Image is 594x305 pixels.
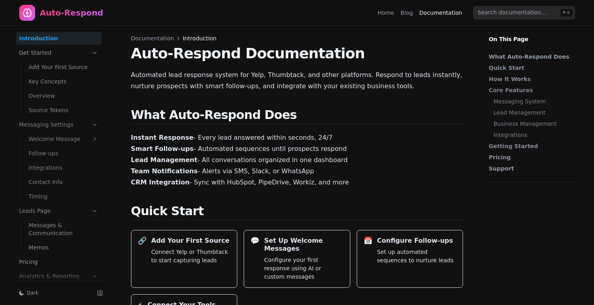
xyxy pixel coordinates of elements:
a: Documentation [419,9,463,17]
span: Introduction [183,34,217,42]
a: Support [489,164,574,172]
div: Auto-Respond [40,7,103,18]
a: Source Tokens [26,104,101,117]
a: 🔗Add Your First SourceConnect Yelp or Thumbtack to start capturing leads [131,230,238,288]
strong: Instant Response [131,134,194,141]
a: Analytics & Reporting [16,270,101,283]
p: Automated lead response system for Yelp, Thumbtack, and other platforms. Respond to leads instant... [131,69,463,92]
a: Get Started [16,46,101,59]
a: Overview [26,89,101,102]
a: 📅Configure Follow-upsSet up automated sequences to nurture leads [357,230,463,288]
h2: What Auto-Respond Does [131,108,463,124]
div: 🔗 [138,237,147,245]
a: Integrations [26,161,101,174]
strong: Team Notifications [131,167,198,175]
h3: Set Up Welcome Messages [264,237,344,253]
a: 💬Set Up Welcome MessagesConfigure your first response using AI or custom messages [244,230,350,288]
a: Pricing [16,255,101,268]
a: Home [377,9,394,17]
span: Documentation [131,34,174,42]
h2: Quick Start [131,204,463,220]
a: Contact Info [26,176,101,188]
a: Integrations [494,131,574,139]
a: Welcome Message [26,133,101,145]
a: What Auto-Respond Does [489,53,574,61]
h3: Add Your First Source [151,237,230,245]
a: Memos [26,241,101,254]
a: Core Features [489,86,574,94]
button: Collapse sidebar [94,287,105,299]
p: Connect Yelp or Thumbtack to start capturing leads [151,248,231,265]
div: 📅 [364,237,372,245]
a: Getting Started [489,142,574,150]
a: How It Works [489,75,574,83]
h3: Configure Follow-ups [377,237,453,245]
div: 💬 [250,237,259,245]
p: Configure your first response using AI or custom messages [264,256,344,281]
strong: CRM Integration [131,178,190,186]
p: On This Page [483,26,585,43]
a: Key Concepts [26,75,101,88]
p: - Every lead answered within seconds, 24/7 - Automated sequences until prospects respond - All co... [131,132,463,188]
button: Dark [16,287,91,299]
a: Quick Start [489,64,574,72]
a: Messaging Settings [16,118,101,131]
a: Add Your First Source [26,61,101,73]
strong: Smart Follow-ups [131,145,194,152]
a: Lead Management [494,109,574,117]
a: Follow-ups [26,147,101,160]
p: Set up automated sequences to nurture leads [377,248,457,265]
a: Messages & Communication [26,219,101,240]
strong: Lead Management [131,156,198,164]
a: Business Management [494,120,574,128]
a: Introduction [16,32,101,45]
h1: Auto-Respond Documentation [131,46,463,61]
a: Leads Page [16,204,101,217]
a: Pricing [489,153,574,161]
a: Timing [26,190,101,203]
input: Search documentation… [473,6,575,20]
a: Blog [401,9,413,17]
a: Messaging System [494,97,574,105]
a: Home page [19,5,103,21]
